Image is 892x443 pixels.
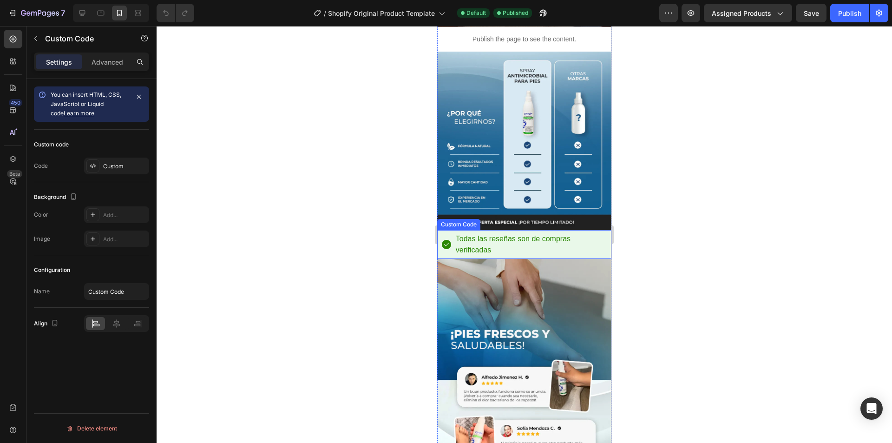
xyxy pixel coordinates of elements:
span: / [324,8,326,18]
p: Advanced [92,57,123,67]
div: Add... [103,211,147,219]
div: Color [34,211,48,219]
button: Publish [830,4,869,22]
iframe: Design area [437,26,611,443]
div: Configuration [34,266,70,274]
button: Assigned Products [704,4,792,22]
span: Shopify Original Product Template [328,8,435,18]
span: Save [804,9,819,17]
div: Image [34,235,50,243]
div: Align [34,317,60,330]
span: You can insert HTML, CSS, JavaScript or Liquid code [51,91,121,117]
div: Open Intercom Messenger [860,397,883,420]
div: Publish [838,8,861,18]
span: Assigned Products [712,8,771,18]
p: 7 [61,7,65,19]
div: Background [34,191,79,204]
p: Custom Code [45,33,124,44]
span: Default [466,9,486,17]
div: Undo/Redo [157,4,194,22]
div: Code [34,162,48,170]
span: Published [503,9,528,17]
button: Delete element [34,421,149,436]
div: Add... [103,235,147,244]
div: Beta [7,170,22,178]
p: Settings [46,57,72,67]
div: 450 [9,99,22,106]
div: Custom [103,162,147,171]
button: 7 [4,4,69,22]
div: Name [34,287,50,296]
a: Learn more [64,110,94,117]
div: Delete element [66,423,117,434]
button: Save [796,4,826,22]
div: Custom code [34,140,69,149]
